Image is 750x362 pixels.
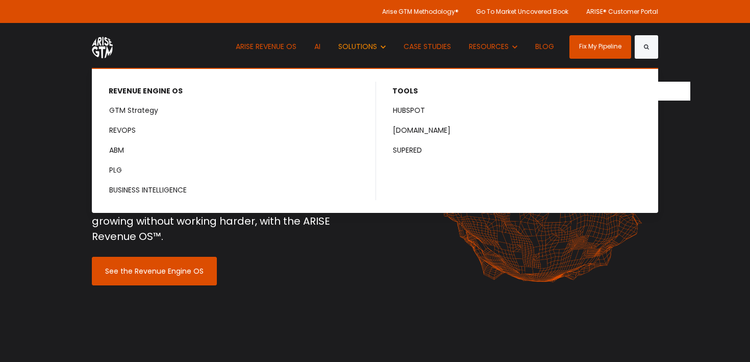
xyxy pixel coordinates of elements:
a: SUPERED [377,141,658,160]
a: Fix My Pipeline [569,35,631,59]
span: Show submenu for SOLUTIONS [338,41,339,42]
a: HUBSPOT [377,101,658,120]
a: GTM Strategy [93,101,375,120]
a: See the Revenue Engine OS [92,257,217,285]
a: BLOG [528,23,562,70]
a: ARISE REVENUE OS [228,23,304,70]
img: ARISE GTM logo (1) white [92,35,113,58]
a: ABM [93,141,375,160]
nav: Desktop navigation [228,23,561,70]
a: REVOPS [93,121,375,140]
p: Build a smart AI-enabled sales and marketing system that learns as it goes, so your business keep... [92,183,367,244]
button: Show submenu for REVENUE ENGINE OS REVENUE ENGINE OS [92,82,407,101]
button: Search [635,35,658,59]
button: Show submenu for SOLUTIONS SOLUTIONS [331,23,393,70]
span: SOLUTIONS [338,41,377,52]
a: CASE STUDIES [396,23,459,70]
a: BUSINESS INTELLIGENCE [93,181,375,200]
a: PLG [93,161,375,180]
span: REVENUE ENGINE OS [109,86,183,96]
button: Show submenu for TOOLS TOOLS [376,82,690,101]
a: AI [307,23,328,70]
span: TOOLS [392,86,418,96]
button: Show submenu for RESOURCES RESOURCES [461,23,525,70]
a: [DOMAIN_NAME] [377,121,658,140]
span: RESOURCES [469,41,509,52]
